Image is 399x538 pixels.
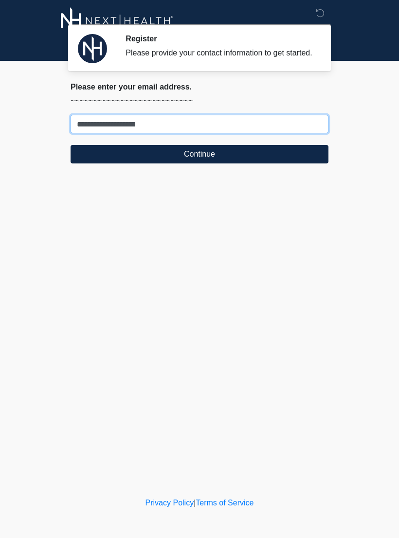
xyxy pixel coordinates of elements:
h2: Please enter your email address. [71,82,328,91]
a: Terms of Service [196,499,254,507]
img: Agent Avatar [78,34,107,63]
a: | [194,499,196,507]
a: Privacy Policy [145,499,194,507]
p: ~~~~~~~~~~~~~~~~~~~~~~~~~~~ [71,95,328,107]
button: Continue [71,145,328,163]
img: Next-Health Logo [61,7,173,34]
div: Please provide your contact information to get started. [126,47,314,59]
